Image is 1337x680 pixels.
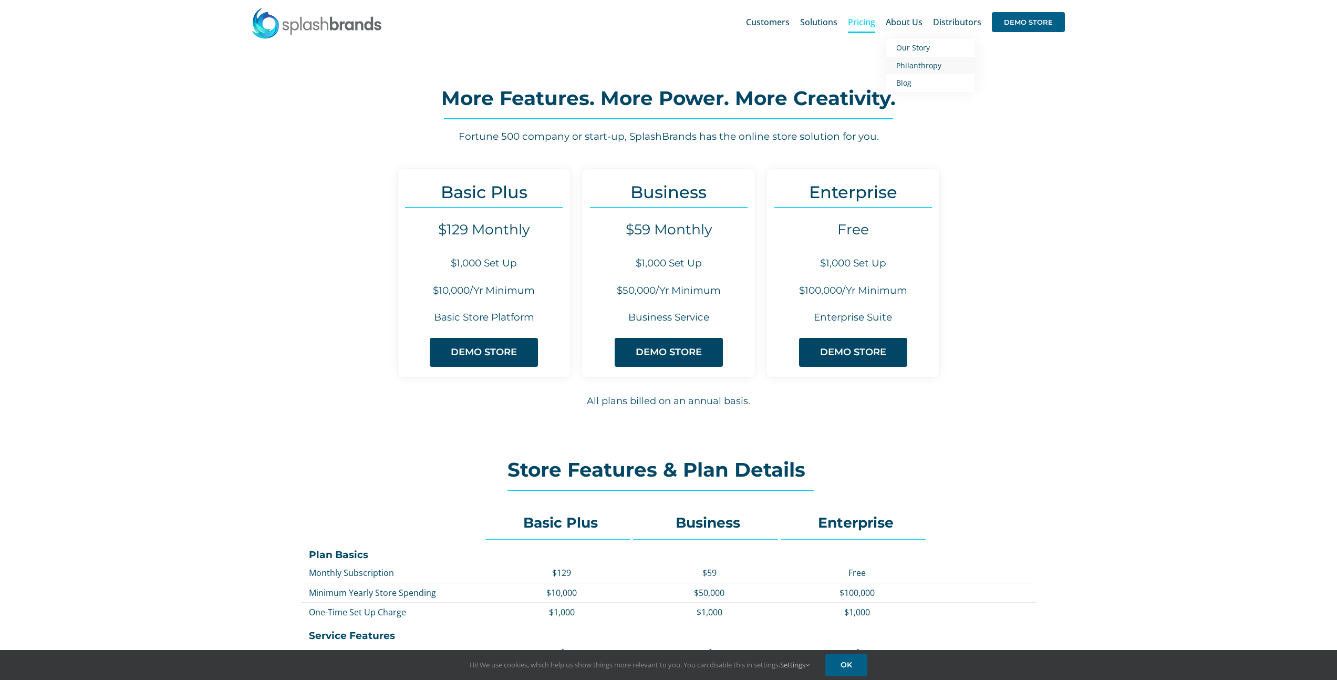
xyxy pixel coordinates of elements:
p: $1,000 [493,606,630,618]
p: Store Orders Email Support [309,648,483,660]
span: DEMO STORE [992,12,1065,32]
strong: Business [676,514,740,531]
strong: Plan Basics [309,549,368,561]
h2: More Features. More Power. More Creativity. [300,88,1036,109]
h2: Store Features & Plan Details [507,459,830,480]
span: Distributors [933,18,981,26]
a: DEMO STORE [799,338,907,367]
span: DEMO STORE [451,347,517,358]
h6: $100,000/Yr Minimum [766,284,939,298]
span: Hi! We use cookies, which help us show things more relevant to you. You can disable this in setti... [470,660,810,669]
h6: $1,000 Set Up [766,256,939,271]
p: $129 [493,567,630,579]
h3: Basic Plus [398,182,571,202]
span: Customers [746,18,790,26]
p: $59 [641,567,778,579]
p: Free [789,567,926,579]
a: Blog [886,74,975,92]
a: DEMO STORE [615,338,723,367]
strong: Basic Plus [523,514,598,531]
p: Minimum Yearly Store Spending [309,587,483,599]
p: Monthly Subscription [309,567,483,579]
h6: Basic Store Platform [398,311,571,325]
span: Philanthropy [896,60,941,70]
a: Our Story [886,39,975,57]
h6: $10,000/Yr Minimum [398,284,571,298]
a: Distributors [933,5,981,39]
span: Our Story [896,43,930,53]
p: $100,000 [789,587,926,599]
h6: Fortune 500 company or start-up, SplashBrands has the online store solution for you. [300,130,1036,144]
h3: Business [582,182,755,202]
a: Customers [746,5,790,39]
p: $1,000 [641,606,778,618]
p: $50,000 [641,587,778,599]
span: Pricing [848,18,875,26]
span: Solutions [800,18,837,26]
h4: Free [766,221,939,238]
img: SplashBrands.com Logo [251,7,382,39]
a: Pricing [848,5,875,39]
a: Philanthropy [886,57,975,75]
h6: All plans billed on an annual basis. [301,394,1037,408]
span: About Us [886,18,923,26]
strong: Service Features [309,630,395,642]
h4: $129 Monthly [398,221,571,238]
a: Settings [780,660,810,669]
h6: $1,000 Set Up [398,256,571,271]
span: DEMO STORE [820,347,886,358]
h3: Enterprise [766,182,939,202]
a: OK [825,654,867,676]
span: Blog [896,78,911,88]
p: One-Time Set Up Charge [309,606,483,618]
a: DEMO STORE [992,5,1065,39]
a: DEMO STORE [430,338,538,367]
h6: Business Service [582,311,755,325]
nav: Main Menu [746,5,1065,39]
h6: Enterprise Suite [766,311,939,325]
span: DEMO STORE [636,347,702,358]
h6: $1,000 Set Up [582,256,755,271]
p: $10,000 [493,587,630,599]
strong: Enterprise [818,514,894,531]
h4: $59 Monthly [582,221,755,238]
h6: $50,000/Yr Minimum [582,284,755,298]
p: $1,000 [789,606,926,618]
